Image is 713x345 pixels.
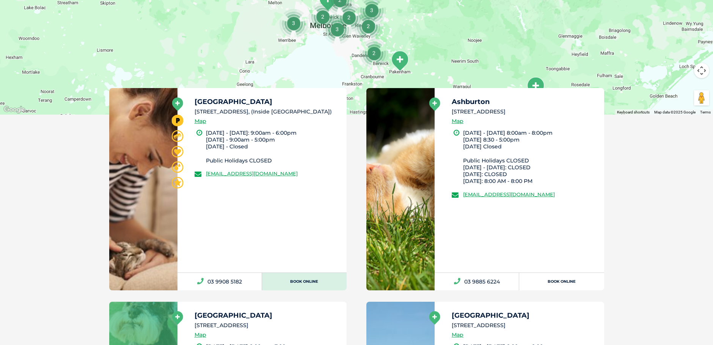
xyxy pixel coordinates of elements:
li: [STREET_ADDRESS] [452,321,597,329]
a: Book Online [262,273,347,290]
h5: [GEOGRAPHIC_DATA] [195,98,340,105]
a: Map [452,117,463,126]
a: Terms (opens in new tab) [700,110,711,114]
a: 03 9908 5182 [177,273,262,290]
a: 03 9885 6224 [435,273,519,290]
button: Keyboard shortcuts [617,110,650,115]
button: Drag Pegman onto the map to open Street View [694,90,709,106]
a: Open this area in Google Maps (opens a new window) [2,105,27,115]
li: [DATE] - [DATE] 8:00am - 8:00pm [DATE] 8:30 - 5:00pm [DATE] Closed Public Holidays CLOSED [DATE] ... [463,129,597,185]
a: [EMAIL_ADDRESS][DOMAIN_NAME] [463,191,555,197]
button: Map camera controls [694,63,709,78]
div: 3 [320,12,355,47]
div: 3 [276,6,311,41]
h5: [GEOGRAPHIC_DATA] [452,312,597,319]
h5: Ashburton [452,98,597,105]
a: Book Online [519,273,604,290]
h5: [GEOGRAPHIC_DATA] [195,312,340,319]
li: [DATE] - [DATE]: 9:00am - 6:00pm [DATE] - 9:00am - 5:00pm [DATE] - Closed ﻿Public Holidays ﻿CLOSED [206,129,340,164]
div: Morwell [523,74,548,101]
li: [STREET_ADDRESS] [452,108,597,116]
div: 2 [356,36,391,71]
li: [STREET_ADDRESS], (Inside [GEOGRAPHIC_DATA]) [195,108,340,116]
a: [EMAIL_ADDRESS][DOMAIN_NAME] [206,170,298,176]
a: Map [195,117,206,126]
div: Pakenham [387,47,412,74]
a: Map [195,331,206,339]
li: [STREET_ADDRESS] [195,321,340,329]
span: Map data ©2025 Google [654,110,696,114]
a: Map [452,331,463,339]
img: Google [2,105,27,115]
